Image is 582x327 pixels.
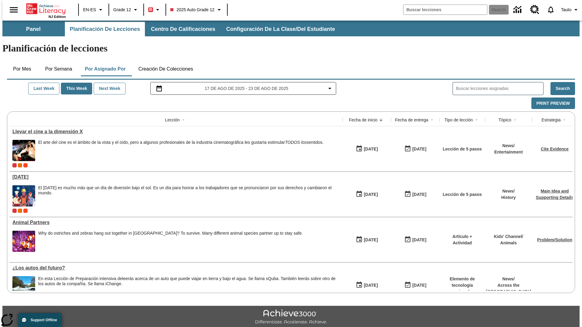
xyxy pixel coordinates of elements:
[5,1,23,19] button: Abrir el menú lateral
[511,116,519,124] button: Sort
[486,282,531,295] p: Across the [GEOGRAPHIC_DATA]
[561,7,571,13] span: Tauto
[443,233,482,246] p: Artículo + Actividad
[12,220,339,225] div: Animal Partners
[498,117,511,123] div: Tópico
[38,185,339,206] div: El Día del Trabajo es mucho más que un día de diversión bajo el sol. Es un día para honrar a los ...
[12,265,339,271] div: ¿Los autos del futuro?
[65,22,145,36] button: Planificación de lecciones
[23,209,28,213] div: Test 1
[412,191,426,198] div: [DATE]
[38,276,339,297] div: En esta Lección de Preparación intensiva de leerás acerca de un auto que puede viajar en tierra y...
[28,83,59,94] button: Last Week
[494,233,523,240] p: Kids' Channel /
[428,116,436,124] button: Sort
[12,174,339,180] div: Día del Trabajo
[444,117,473,123] div: Tipo de lección
[550,82,575,95] button: Search
[377,116,385,124] button: Sort
[23,163,28,167] div: Test 1
[354,143,380,155] button: 08/18/25: Primer día en que estuvo disponible la lección
[364,191,378,198] div: [DATE]
[364,282,378,289] div: [DATE]
[80,62,131,76] button: Por asignado por
[402,143,428,155] button: 08/24/25: Último día en que podrá accederse la lección
[349,117,377,123] div: Fecha de inicio
[18,209,22,213] div: OL 2025 Auto Grade 12
[494,143,523,149] p: News /
[61,83,92,94] button: This Week
[113,7,131,13] span: Grade 12
[38,140,323,145] p: El arte del cine es el ámbito de la vista y el oído, pero a algunos profesionales de la industria...
[354,189,380,200] button: 07/23/25: Primer día en que estuvo disponible la lección
[12,163,17,167] span: Current Class
[354,234,380,246] button: 07/07/25: Primer día en que estuvo disponible la lección
[537,237,572,242] a: Problem/Solution
[38,231,303,236] div: Why do ostriches and zebras hang out together in [GEOGRAPHIC_DATA]? To survive. Many different an...
[510,2,527,18] a: Centro de información
[443,191,482,198] p: Lección de 5 pasos
[205,85,288,92] span: 17 de ago de 2025 - 23 de ago de 2025
[3,22,64,36] button: Panel
[165,117,179,123] div: Lección
[364,145,378,153] div: [DATE]
[146,4,164,15] button: Boost El color de la clase es rojo. Cambiar el color de la clase.
[403,5,487,15] input: search field
[12,140,35,161] img: Panel in front of the seats sprays water mist to the happy audience at a 4DX-equipped theater.
[443,146,482,152] p: Lección de 5 pasos
[12,209,17,213] div: Current Class
[18,163,22,167] span: OL 2025 Auto Grade 12
[494,149,523,155] p: Entertainment
[402,234,428,246] button: 06/30/26: Último día en que podrá accederse la lección
[146,22,220,36] button: Centro de calificaciones
[12,231,35,252] img: Three clownfish swim around a purple anemone.
[12,185,35,206] img: A banner with a blue background shows an illustrated row of diverse men and women dressed in clot...
[541,147,569,151] a: Cite Evidence
[153,85,334,92] button: Seleccione el intervalo de fechas opción del menú
[443,276,482,295] p: Elemento de tecnología mejorada
[354,279,380,291] button: 07/01/25: Primer día en que estuvo disponible la lección
[559,4,582,15] button: Perfil/Configuración
[149,6,152,13] span: B
[168,4,225,15] button: Class: 2025 Auto Grade 12, Selecciona una clase
[18,313,62,327] button: Support Offline
[48,15,66,18] span: NJ Edition
[38,185,339,196] div: El [DATE] es mucho más que un día de diversión bajo el sol. Es un día para honrar a los trabajado...
[170,7,214,13] span: 2025 Auto Grade 12
[94,83,125,94] button: Next Week
[38,276,336,286] testabrev: leerás acerca de un auto que puede viajar en tierra y bajo el agua. Se llama sQuba. También leerá...
[12,129,339,134] a: Llevar el cine a la dimensión X, Lessons
[12,276,35,297] img: High-tech automobile treading water.
[531,97,575,109] button: Print Preview
[83,7,96,13] span: EN-ES
[40,62,77,76] button: Por semana
[38,276,339,286] div: En esta Lección de Preparación intensiva de
[12,265,339,271] a: ¿Los autos del futuro? , Lessons
[501,188,516,194] p: News /
[473,116,480,124] button: Sort
[133,62,198,76] button: Creación de colecciones
[81,4,107,15] button: Language: EN-ES, Selecciona un idioma
[12,220,339,225] a: Animal Partners, Lessons
[501,194,516,201] p: History
[38,140,323,161] div: El arte del cine es el ámbito de la vista y el oído, pero a algunos profesionales de la industria...
[486,276,531,282] p: News /
[285,140,306,145] em: TODOS los
[12,129,339,134] div: Llevar el cine a la dimensión X
[543,2,559,18] a: Notificaciones
[26,2,66,18] div: Portada
[494,240,523,246] p: Animals
[527,2,543,18] a: Centro de recursos, Se abrirá en una pestaña nueva.
[561,116,568,124] button: Sort
[31,318,57,322] span: Support Offline
[395,117,428,123] div: Fecha de entrega
[38,231,303,252] div: Why do ostriches and zebras hang out together in Africa? To survive. Many different animal specie...
[541,117,560,123] div: Estrategia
